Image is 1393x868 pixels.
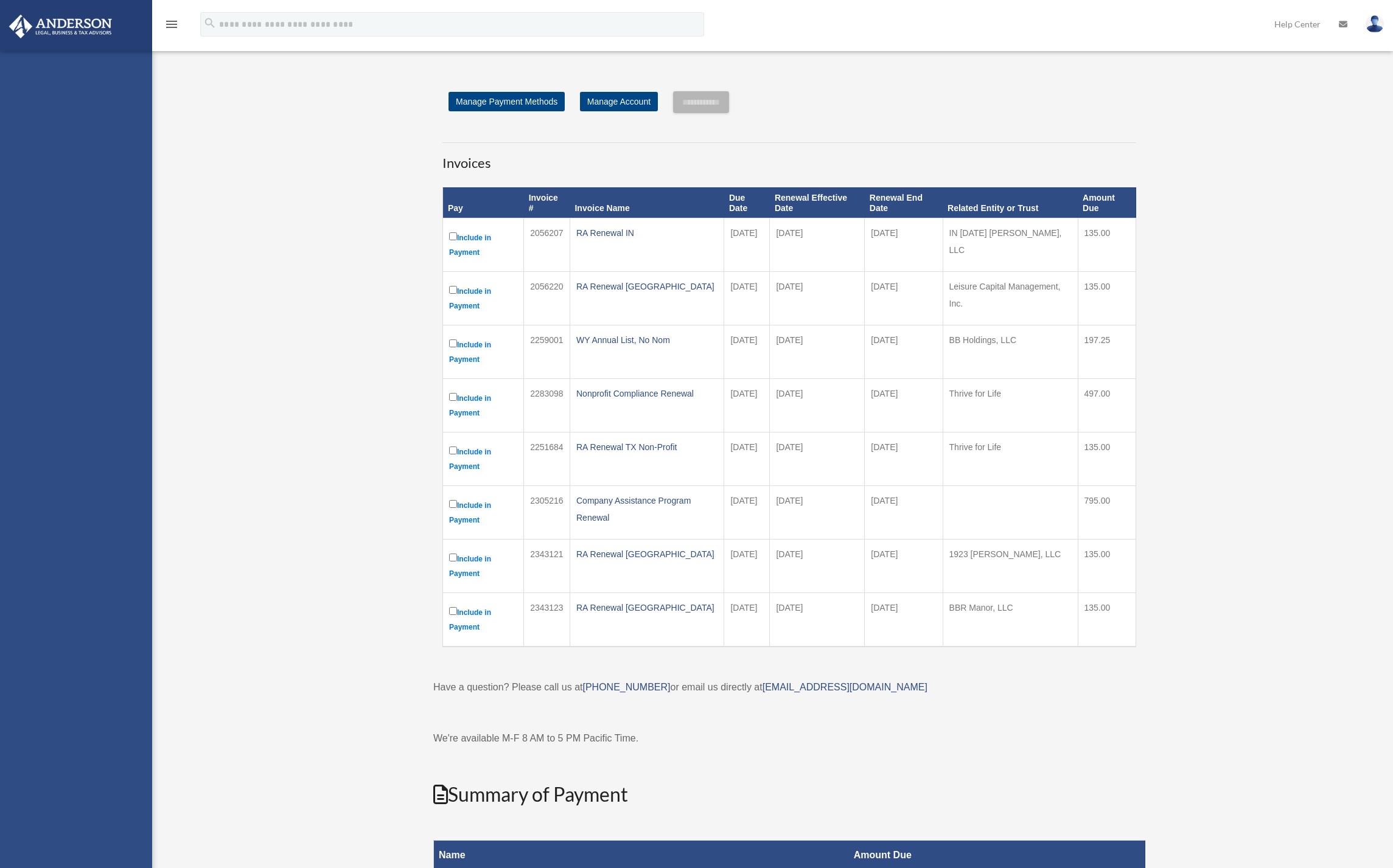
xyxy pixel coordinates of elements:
[770,187,865,218] th: Renewal Effective Date
[449,551,517,581] label: Include in Payment
[770,593,865,647] td: [DATE]
[164,17,179,32] i: menu
[770,218,865,272] td: [DATE]
[943,540,1078,593] td: 1923 [PERSON_NAME], LLC
[524,272,570,325] td: 2056220
[576,439,717,456] div: RA Renewal TX Non-Profit
[576,492,717,526] div: Company Assistance Program Renewal
[524,432,570,486] td: 2251684
[770,540,865,593] td: [DATE]
[442,142,1136,173] h3: Invoices
[943,272,1078,325] td: Leisure Capital Management, Inc.
[524,187,570,218] th: Invoice #
[1078,187,1136,218] th: Amount Due
[865,593,943,647] td: [DATE]
[1078,218,1136,272] td: 135.00
[524,218,570,272] td: 2056207
[865,187,943,218] th: Renewal End Date
[724,540,770,593] td: [DATE]
[724,325,770,379] td: [DATE]
[763,682,927,692] a: [EMAIL_ADDRESS][DOMAIN_NAME]
[943,218,1078,272] td: IN [DATE] [PERSON_NAME], LLC
[865,432,943,486] td: [DATE]
[5,15,116,38] img: Anderson Advisors Platinum Portal
[724,432,770,486] td: [DATE]
[1078,593,1136,647] td: 135.00
[449,393,457,401] input: Include in Payment
[524,540,570,593] td: 2343121
[865,272,943,325] td: [DATE]
[576,546,717,563] div: RA Renewal [GEOGRAPHIC_DATA]
[449,554,457,561] input: Include in Payment
[943,325,1078,379] td: BB Holdings, LLC
[524,379,570,432] td: 2283098
[943,187,1078,218] th: Related Entity or Trust
[576,332,717,349] div: WY Annual List, No Nom
[449,230,517,260] label: Include in Payment
[433,781,1145,808] h2: Summary of Payment
[449,286,457,294] input: Include in Payment
[865,540,943,593] td: [DATE]
[770,272,865,325] td: [DATE]
[449,337,517,367] label: Include in Payment
[770,486,865,540] td: [DATE]
[582,682,670,692] a: [PHONE_NUMBER]
[1366,15,1384,33] img: User Pic
[524,486,570,540] td: 2305216
[203,16,217,30] i: search
[865,379,943,432] td: [DATE]
[449,391,517,420] label: Include in Payment
[433,679,1145,696] p: Have a question? Please call us at or email us directly at
[576,385,717,402] div: Nonprofit Compliance Renewal
[1078,432,1136,486] td: 135.00
[724,187,770,218] th: Due Date
[865,486,943,540] td: [DATE]
[1078,379,1136,432] td: 497.00
[943,432,1078,486] td: Thrive for Life
[449,232,457,240] input: Include in Payment
[449,607,457,615] input: Include in Payment
[580,92,658,111] a: Manage Account
[770,379,865,432] td: [DATE]
[449,444,517,474] label: Include in Payment
[1078,272,1136,325] td: 135.00
[164,21,179,32] a: menu
[524,593,570,647] td: 2343123
[865,218,943,272] td: [DATE]
[724,593,770,647] td: [DATE]
[576,224,717,241] div: RA Renewal IN
[576,599,717,616] div: RA Renewal [GEOGRAPHIC_DATA]
[449,283,517,313] label: Include in Payment
[724,379,770,432] td: [DATE]
[724,218,770,272] td: [DATE]
[449,500,457,508] input: Include in Payment
[449,498,517,527] label: Include in Payment
[770,432,865,486] td: [DATE]
[1078,325,1136,379] td: 197.25
[570,187,724,218] th: Invoice Name
[1078,486,1136,540] td: 795.00
[449,446,457,454] input: Include in Payment
[770,325,865,379] td: [DATE]
[1078,540,1136,593] td: 135.00
[449,339,457,347] input: Include in Payment
[724,486,770,540] td: [DATE]
[449,92,565,111] a: Manage Payment Methods
[524,325,570,379] td: 2259001
[576,278,717,295] div: RA Renewal [GEOGRAPHIC_DATA]
[943,379,1078,432] td: Thrive for Life
[724,272,770,325] td: [DATE]
[865,325,943,379] td: [DATE]
[443,187,524,218] th: Pay
[433,730,1145,747] p: We're available M-F 8 AM to 5 PM Pacific Time.
[943,593,1078,647] td: BBR Manor, LLC
[449,605,517,634] label: Include in Payment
